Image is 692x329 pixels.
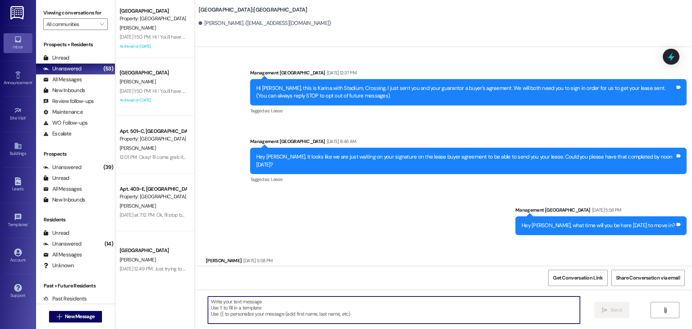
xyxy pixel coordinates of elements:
button: Send [594,302,629,318]
a: Leads [4,175,32,195]
span: [PERSON_NAME] [120,25,156,31]
span: [PERSON_NAME] [120,78,156,85]
button: Share Conversation via email [611,270,685,286]
div: [DATE] 8:46 AM [325,138,356,145]
div: 12:01 PM: Okay! I'll come grab it right now then, thank you! [120,154,238,160]
span: [PERSON_NAME] [120,256,156,263]
span: Send [611,306,622,314]
div: Management [GEOGRAPHIC_DATA] [250,69,687,79]
div: Residents [36,216,115,224]
span: New Message [65,313,94,320]
div: [DATE] 5:58 PM [241,257,272,264]
div: Prospects [36,150,115,158]
div: Property: [GEOGRAPHIC_DATA] [120,193,186,200]
div: Past + Future Residents [36,282,115,290]
span: Get Conversation Link [553,274,603,282]
div: Tagged as: [250,105,687,116]
div: [DATE] at 7:12 PM: Ok, I'll stop by and grab it. [120,212,209,218]
div: Hey [PERSON_NAME]. It looks like we are just waiting on your signature on the lease buyer agreeme... [256,153,675,169]
div: [DATE] 5:56 PM [590,206,621,214]
div: [GEOGRAPHIC_DATA] [120,247,186,254]
div: [DATE] 1:50 PM: Hi ! You'll have an email coming to you soon from Catalyst Property Management! I... [120,34,555,40]
div: Unread [43,229,69,237]
div: Escalate [43,130,71,138]
span: • [26,114,27,120]
div: Tagged as: [250,174,687,185]
div: Property: [GEOGRAPHIC_DATA] [120,15,186,22]
div: New Inbounds [43,87,85,94]
div: Unread [43,174,69,182]
div: Property: [GEOGRAPHIC_DATA] [120,135,186,143]
div: Prospects + Residents [36,41,115,48]
div: All Messages [43,76,82,83]
div: Maintenance [43,108,83,116]
div: All Messages [43,251,82,259]
a: Inbox [4,33,32,53]
div: Archived on [DATE] [119,42,187,51]
i:  [662,307,668,313]
a: Buildings [4,140,32,159]
div: Apt. 501~C, [GEOGRAPHIC_DATA] [120,127,186,135]
a: Account [4,246,32,266]
i:  [602,307,607,313]
div: [DATE] 1:50 PM: Hi ! You'll have an email coming to you soon from Catalyst Property Management! I... [120,88,555,94]
div: Unknown [43,262,74,269]
div: Unread [43,54,69,62]
span: Lease [271,108,283,114]
span: [PERSON_NAME] [120,145,156,151]
i:  [100,21,104,27]
a: Templates • [4,211,32,230]
a: Support [4,282,32,301]
div: All Messages [43,185,82,193]
img: ResiDesk Logo [10,6,25,20]
div: Past Residents [43,295,87,303]
div: WO Follow-ups [43,119,88,127]
div: Unanswered [43,65,81,73]
button: New Message [49,311,102,322]
span: Lease [271,176,283,182]
span: [PERSON_NAME] [120,203,156,209]
div: Management [GEOGRAPHIC_DATA] [250,138,687,148]
label: Viewing conversations for [43,7,108,18]
div: Hi [PERSON_NAME], this is Karina with Stadium, Crossing. I just sent you and your guarantor a buy... [256,85,675,100]
input: All communities [46,18,96,30]
div: Apt. 403~E, [GEOGRAPHIC_DATA] [120,185,186,193]
i:  [57,314,62,320]
span: • [28,221,29,226]
div: (14) [103,238,115,250]
div: [DATE] 12:37 PM [325,69,356,77]
div: (39) [102,162,115,173]
div: New Inbounds [43,196,85,204]
div: [GEOGRAPHIC_DATA] [120,7,186,15]
div: Management [GEOGRAPHIC_DATA] [515,206,687,216]
span: • [32,79,33,84]
div: (53) [102,63,115,74]
div: Hey [PERSON_NAME], what time will you be here [DATE] to move in? [522,222,675,229]
a: Site Visit • [4,104,32,124]
b: [GEOGRAPHIC_DATA]: [GEOGRAPHIC_DATA] [199,6,307,14]
div: [GEOGRAPHIC_DATA] [120,69,186,77]
div: [PERSON_NAME] [206,257,479,267]
button: Get Conversation Link [548,270,607,286]
div: [PERSON_NAME]. ([EMAIL_ADDRESS][DOMAIN_NAME]) [199,20,331,27]
span: Share Conversation via email [616,274,680,282]
div: Review follow-ups [43,98,94,105]
div: Unanswered [43,240,81,248]
div: Archived on [DATE] [119,96,187,105]
div: Unanswered [43,164,81,171]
